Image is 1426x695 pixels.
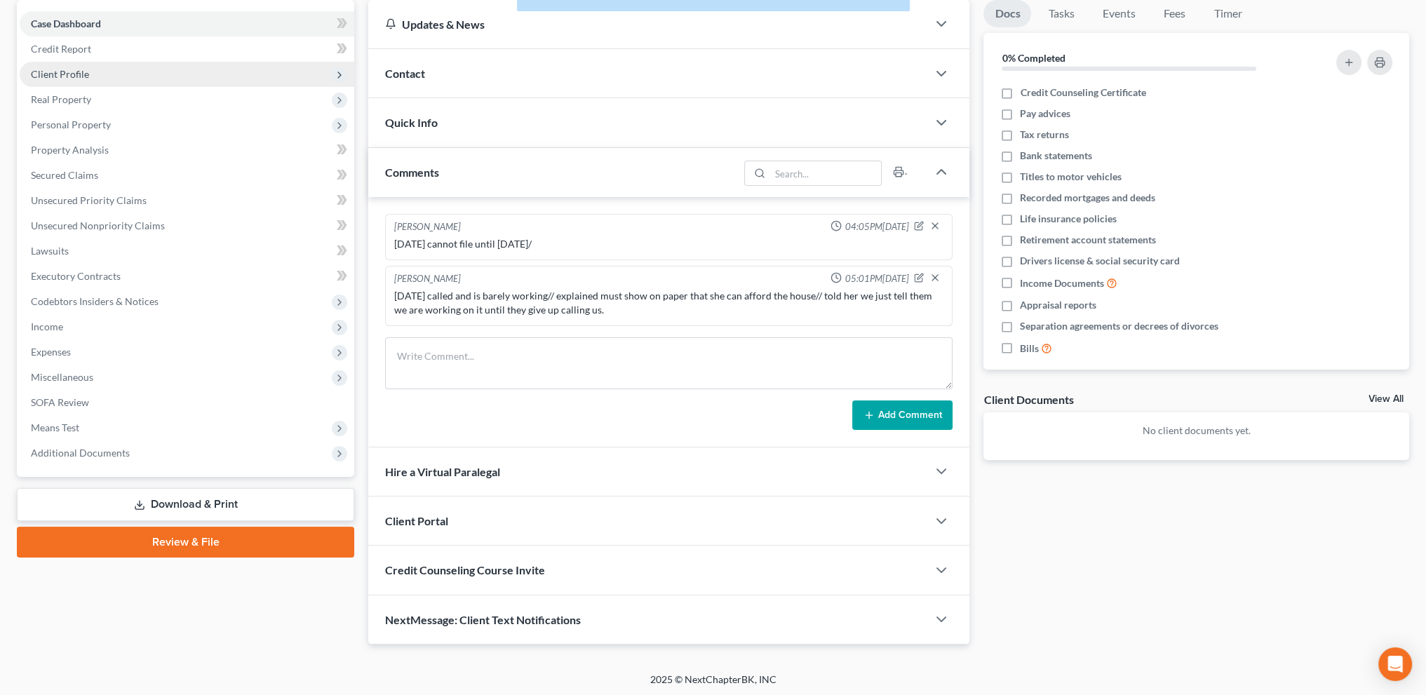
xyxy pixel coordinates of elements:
[394,220,461,234] div: [PERSON_NAME]
[17,527,354,558] a: Review & File
[385,116,438,129] span: Quick Info
[1020,233,1156,247] span: Retirement account statements
[995,424,1398,438] p: No client documents yet.
[1020,342,1039,356] span: Bills
[31,68,89,80] span: Client Profile
[20,390,354,415] a: SOFA Review
[385,613,581,626] span: NextMessage: Client Text Notifications
[845,272,908,285] span: 05:01PM[DATE]
[20,238,354,264] a: Lawsuits
[1020,107,1070,121] span: Pay advices
[1020,170,1122,184] span: Titles to motor vehicles
[31,346,71,358] span: Expenses
[20,11,354,36] a: Case Dashboard
[1020,298,1096,312] span: Appraisal reports
[20,137,354,163] a: Property Analysis
[1020,254,1180,268] span: Drivers license & social security card
[31,245,69,257] span: Lawsuits
[31,447,130,459] span: Additional Documents
[20,264,354,289] a: Executory Contracts
[20,163,354,188] a: Secured Claims
[394,237,943,251] div: [DATE] cannot file until [DATE]/
[20,188,354,213] a: Unsecured Priority Claims
[1368,394,1404,404] a: View All
[385,563,545,576] span: Credit Counseling Course Invite
[394,272,461,286] div: [PERSON_NAME]
[17,488,354,521] a: Download & Print
[31,421,79,433] span: Means Test
[1002,52,1065,64] strong: 0% Completed
[1020,128,1069,142] span: Tax returns
[31,396,89,408] span: SOFA Review
[20,213,354,238] a: Unsecured Nonpriority Claims
[845,220,908,234] span: 04:05PM[DATE]
[385,67,425,80] span: Contact
[385,166,439,179] span: Comments
[385,465,500,478] span: Hire a Virtual Paralegal
[31,18,101,29] span: Case Dashboard
[31,270,121,282] span: Executory Contracts
[1378,647,1412,681] div: Open Intercom Messenger
[385,17,910,32] div: Updates & News
[1020,149,1092,163] span: Bank statements
[31,194,147,206] span: Unsecured Priority Claims
[31,119,111,130] span: Personal Property
[852,400,953,430] button: Add Comment
[983,392,1073,407] div: Client Documents
[31,43,91,55] span: Credit Report
[1020,276,1104,290] span: Income Documents
[31,93,91,105] span: Real Property
[31,295,159,307] span: Codebtors Insiders & Notices
[20,36,354,62] a: Credit Report
[1020,191,1155,205] span: Recorded mortgages and deeds
[31,144,109,156] span: Property Analysis
[31,220,165,231] span: Unsecured Nonpriority Claims
[770,161,882,185] input: Search...
[31,371,93,383] span: Miscellaneous
[1020,319,1218,333] span: Separation agreements or decrees of divorces
[385,514,448,527] span: Client Portal
[1020,86,1145,100] span: Credit Counseling Certificate
[31,320,63,332] span: Income
[394,289,943,317] div: [DATE] called and is barely working// explained must show on paper that she can afford the house/...
[1020,212,1117,226] span: Life insurance policies
[31,169,98,181] span: Secured Claims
